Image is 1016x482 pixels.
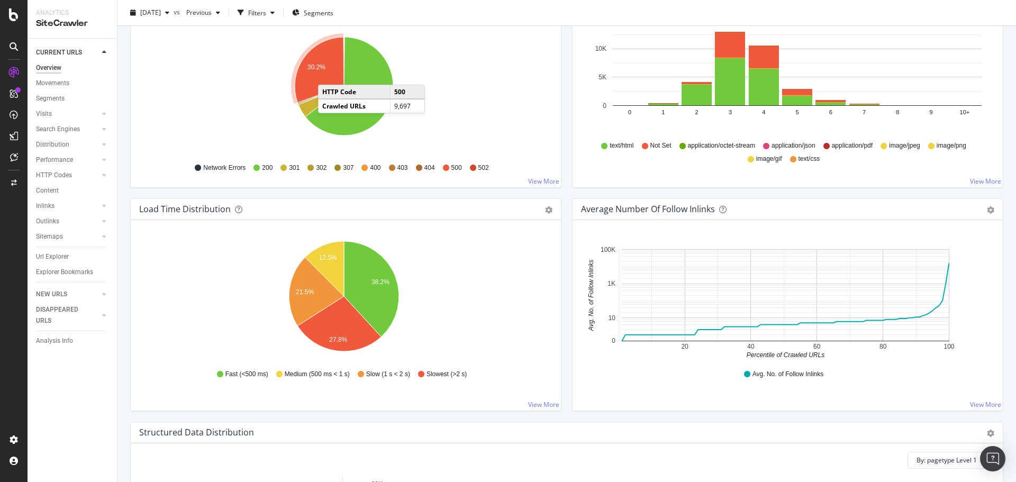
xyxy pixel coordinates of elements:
[36,304,99,326] a: DISAPPEARED URLS
[36,8,108,17] div: Analytics
[319,254,337,261] text: 12.5%
[987,430,994,437] div: gear
[451,163,462,172] span: 500
[225,370,268,379] span: Fast (<500 ms)
[581,14,991,137] svg: A chart.
[36,124,80,135] div: Search Engines
[262,163,273,172] span: 200
[36,124,99,135] a: Search Engines
[603,102,606,110] text: 0
[598,74,606,81] text: 5K
[960,109,970,115] text: 10+
[628,109,631,115] text: 0
[289,163,300,172] span: 301
[397,163,408,172] span: 403
[756,154,782,163] span: image/gif
[304,8,333,17] span: Segments
[126,4,174,21] button: [DATE]
[970,400,1001,409] a: View More
[650,141,672,150] span: Not Set
[729,109,732,115] text: 3
[36,154,73,166] div: Performance
[528,177,559,186] a: View More
[609,314,616,322] text: 10
[607,280,615,287] text: 1K
[581,204,715,214] div: Average Number of Follow Inlinks
[795,109,799,115] text: 5
[36,231,99,242] a: Sitemaps
[248,8,266,17] div: Filters
[370,163,380,172] span: 400
[174,7,182,16] span: vs
[36,62,61,74] div: Overview
[307,63,325,71] text: 30.2%
[139,204,231,214] div: Load Time Distribution
[980,446,1005,471] div: Open Intercom Messenger
[478,163,489,172] span: 502
[296,288,314,296] text: 21.5%
[889,141,920,150] span: image/jpeg
[813,343,821,350] text: 60
[879,343,887,350] text: 80
[917,456,977,465] span: By: pagetype Level 1
[288,4,338,21] button: Segments
[371,278,389,286] text: 38.2%
[36,201,99,212] a: Inlinks
[595,45,606,52] text: 10K
[36,231,63,242] div: Sitemaps
[319,85,391,99] td: HTTP Code
[36,216,99,227] a: Outlinks
[36,170,99,181] a: HTTP Codes
[316,163,326,172] span: 302
[36,93,110,104] a: Segments
[233,4,279,21] button: Filters
[36,170,72,181] div: HTTP Codes
[285,370,350,379] span: Medium (500 ms < 1 s)
[36,108,52,120] div: Visits
[203,163,246,172] span: Network Errors
[528,400,559,409] a: View More
[581,237,991,360] svg: A chart.
[391,85,424,99] td: 500
[695,109,698,115] text: 2
[36,78,110,89] a: Movements
[36,78,69,89] div: Movements
[36,304,89,326] div: DISAPPEARED URLS
[752,370,824,379] span: Avg. No. of Follow Inlinks
[391,99,424,113] td: 9,697
[601,246,615,253] text: 100K
[139,31,549,153] div: A chart.
[36,93,65,104] div: Segments
[661,109,665,115] text: 1
[36,251,110,262] a: Url Explorer
[36,108,99,120] a: Visits
[772,141,815,150] span: application/json
[762,109,765,115] text: 4
[140,8,161,17] span: 2025 Sep. 23rd
[863,109,866,115] text: 7
[832,141,873,150] span: application/pdf
[36,335,110,347] a: Analysis Info
[545,206,552,214] div: gear
[987,206,994,214] div: gear
[937,141,966,150] span: image/png
[688,141,755,150] span: application/octet-stream
[930,109,933,115] text: 9
[36,185,110,196] a: Content
[36,17,108,30] div: SiteCrawler
[139,237,549,360] svg: A chart.
[36,289,67,300] div: NEW URLS
[343,163,353,172] span: 307
[747,351,824,359] text: Percentile of Crawled URLs
[36,185,59,196] div: Content
[36,62,110,74] a: Overview
[427,370,467,379] span: Slowest (>2 s)
[829,109,832,115] text: 6
[799,154,820,163] span: text/css
[366,370,410,379] span: Slow (1 s < 2 s)
[36,47,82,58] div: CURRENT URLS
[36,47,99,58] a: CURRENT URLS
